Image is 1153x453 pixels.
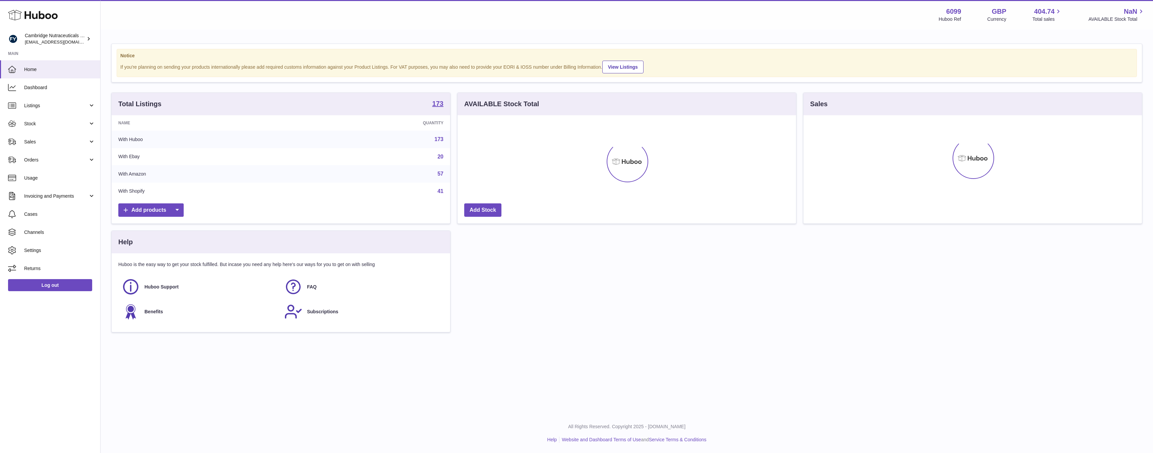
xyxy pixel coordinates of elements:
span: [EMAIL_ADDRESS][DOMAIN_NAME] [25,39,99,45]
a: Add products [118,203,184,217]
h3: Sales [810,100,828,109]
strong: GBP [992,7,1006,16]
a: 20 [437,154,443,159]
a: 173 [432,100,443,108]
a: Subscriptions [284,303,440,321]
span: Channels [24,229,95,236]
div: Huboo Ref [939,16,961,22]
p: All Rights Reserved. Copyright 2025 - [DOMAIN_NAME] [106,424,1148,430]
a: Add Stock [464,203,501,217]
span: Sales [24,139,88,145]
a: NaN AVAILABLE Stock Total [1088,7,1145,22]
span: Invoicing and Payments [24,193,88,199]
strong: 6099 [946,7,961,16]
span: Settings [24,247,95,254]
td: With Shopify [112,183,297,200]
a: View Listings [602,61,644,73]
a: Log out [8,279,92,291]
span: Cases [24,211,95,217]
div: If you're planning on sending your products internationally please add required customs informati... [120,60,1133,73]
img: huboo@camnutra.com [8,34,18,44]
a: Huboo Support [122,278,278,296]
a: Service Terms & Conditions [649,437,707,442]
td: With Huboo [112,131,297,148]
a: 404.74 Total sales [1032,7,1062,22]
li: and [559,437,706,443]
span: NaN [1124,7,1137,16]
a: FAQ [284,278,440,296]
td: With Ebay [112,148,297,166]
span: 404.74 [1034,7,1054,16]
th: Name [112,115,297,131]
strong: 173 [432,100,443,107]
h3: AVAILABLE Stock Total [464,100,539,109]
strong: Notice [120,53,1133,59]
div: Cambridge Nutraceuticals Ltd [25,33,85,45]
a: Help [547,437,557,442]
h3: Total Listings [118,100,162,109]
a: Website and Dashboard Terms of Use [562,437,641,442]
td: With Amazon [112,165,297,183]
h3: Help [118,238,133,247]
span: Subscriptions [307,309,338,315]
span: Returns [24,265,95,272]
span: Total sales [1032,16,1062,22]
p: Huboo is the easy way to get your stock fulfilled. But incase you need any help here's our ways f... [118,261,443,268]
span: AVAILABLE Stock Total [1088,16,1145,22]
a: 41 [437,188,443,194]
a: Benefits [122,303,278,321]
span: Huboo Support [144,284,179,290]
div: Currency [987,16,1007,22]
span: Stock [24,121,88,127]
span: Benefits [144,309,163,315]
span: Usage [24,175,95,181]
a: 57 [437,171,443,177]
a: 173 [434,136,443,142]
span: Home [24,66,95,73]
span: FAQ [307,284,317,290]
span: Listings [24,103,88,109]
span: Orders [24,157,88,163]
span: Dashboard [24,84,95,91]
th: Quantity [297,115,450,131]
